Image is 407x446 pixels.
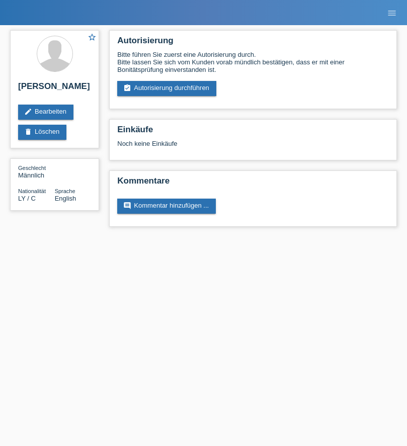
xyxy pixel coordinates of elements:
span: English [55,195,76,202]
i: delete [24,128,32,136]
i: edit [24,108,32,116]
a: commentKommentar hinzufügen ... [117,199,216,214]
h2: Einkäufe [117,125,389,140]
i: star_border [88,33,97,42]
span: Nationalität [18,188,46,194]
a: editBearbeiten [18,105,73,120]
a: assignment_turned_inAutorisierung durchführen [117,81,216,96]
div: Männlich [18,164,55,179]
a: menu [382,10,402,16]
span: Libyen / C / 20.10.2010 [18,195,36,202]
i: assignment_turned_in [123,84,131,92]
h2: Kommentare [117,176,389,191]
i: comment [123,202,131,210]
h2: Autorisierung [117,36,389,51]
span: Sprache [55,188,75,194]
i: menu [387,8,397,18]
a: star_border [88,33,97,43]
h2: [PERSON_NAME] [18,81,91,97]
div: Noch keine Einkäufe [117,140,389,155]
span: Geschlecht [18,165,46,171]
a: deleteLöschen [18,125,66,140]
div: Bitte führen Sie zuerst eine Autorisierung durch. Bitte lassen Sie sich vom Kunden vorab mündlich... [117,51,389,73]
